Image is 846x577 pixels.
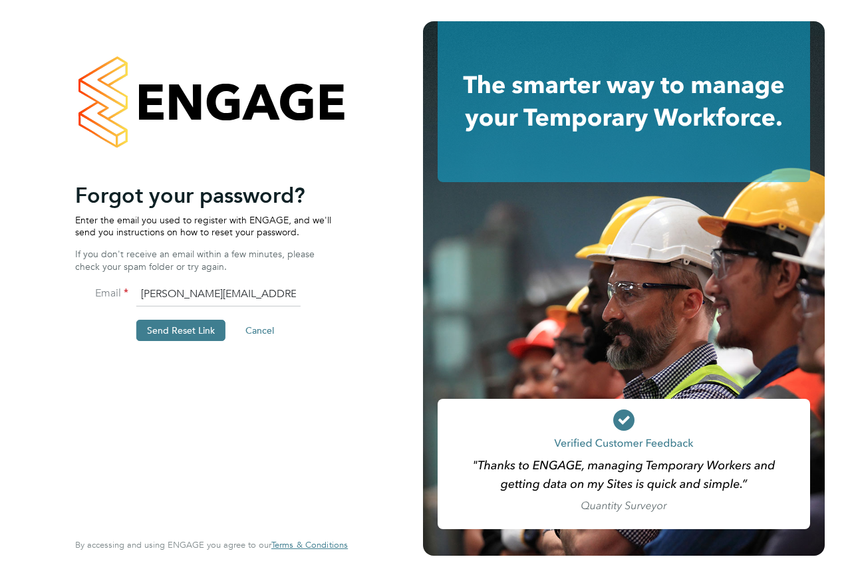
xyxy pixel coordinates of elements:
[235,320,285,341] button: Cancel
[271,540,348,550] a: Terms & Conditions
[271,539,348,550] span: Terms & Conditions
[75,214,335,238] p: Enter the email you used to register with ENGAGE, and we'll send you instructions on how to reset...
[75,539,348,550] span: By accessing and using ENGAGE you agree to our
[136,320,225,341] button: Send Reset Link
[75,182,335,209] h2: Forgot your password?
[75,248,335,272] p: If you don't receive an email within a few minutes, please check your spam folder or try again.
[75,287,128,300] label: Email
[136,283,301,306] input: Enter your work email...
